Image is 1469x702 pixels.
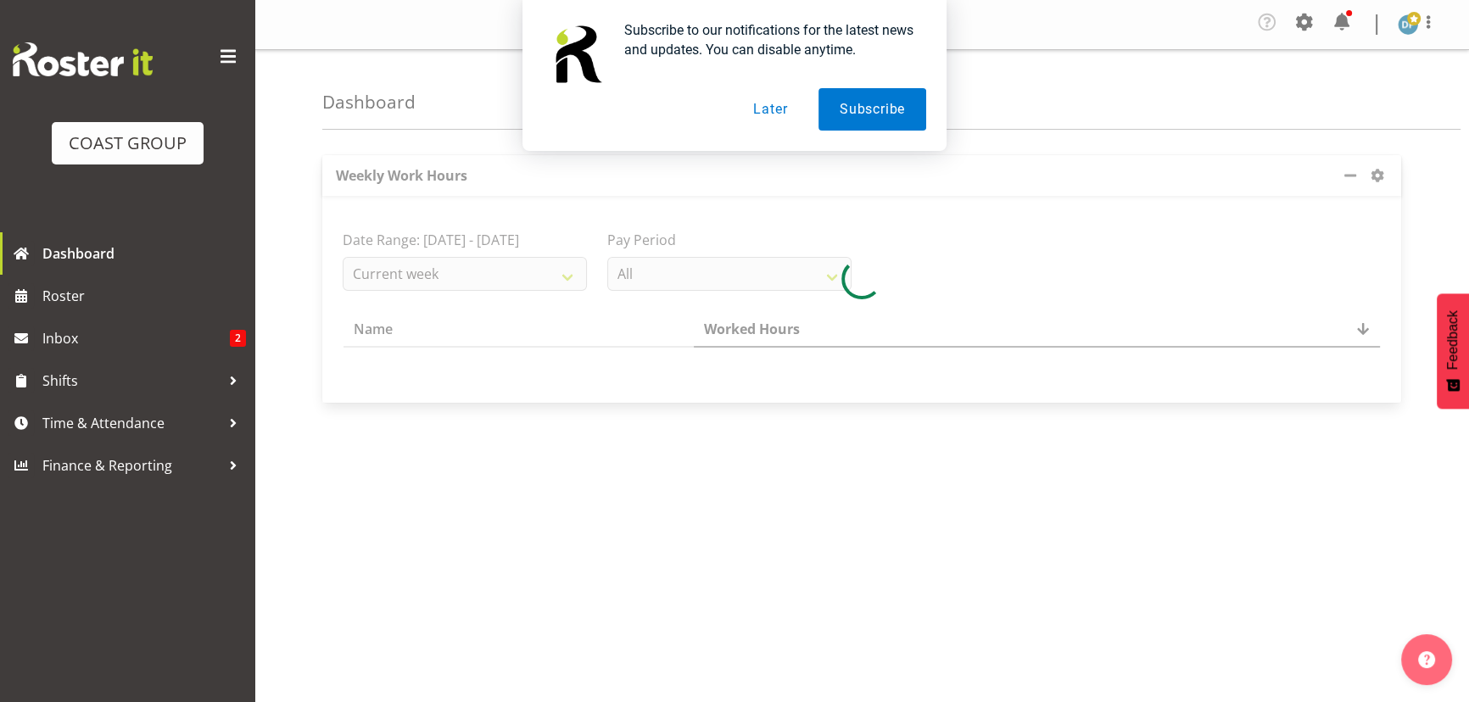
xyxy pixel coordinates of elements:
span: Finance & Reporting [42,453,221,478]
span: Dashboard [42,241,246,266]
span: Roster [42,283,246,309]
button: Feedback - Show survey [1437,293,1469,409]
span: Shifts [42,368,221,393]
button: Subscribe [818,88,926,131]
span: Feedback [1445,310,1461,370]
img: notification icon [543,20,611,88]
span: Time & Attendance [42,410,221,436]
img: help-xxl-2.png [1418,651,1435,668]
span: Inbox [42,326,230,351]
span: 2 [230,330,246,347]
div: Subscribe to our notifications for the latest news and updates. You can disable anytime. [611,20,926,59]
button: Later [732,88,808,131]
